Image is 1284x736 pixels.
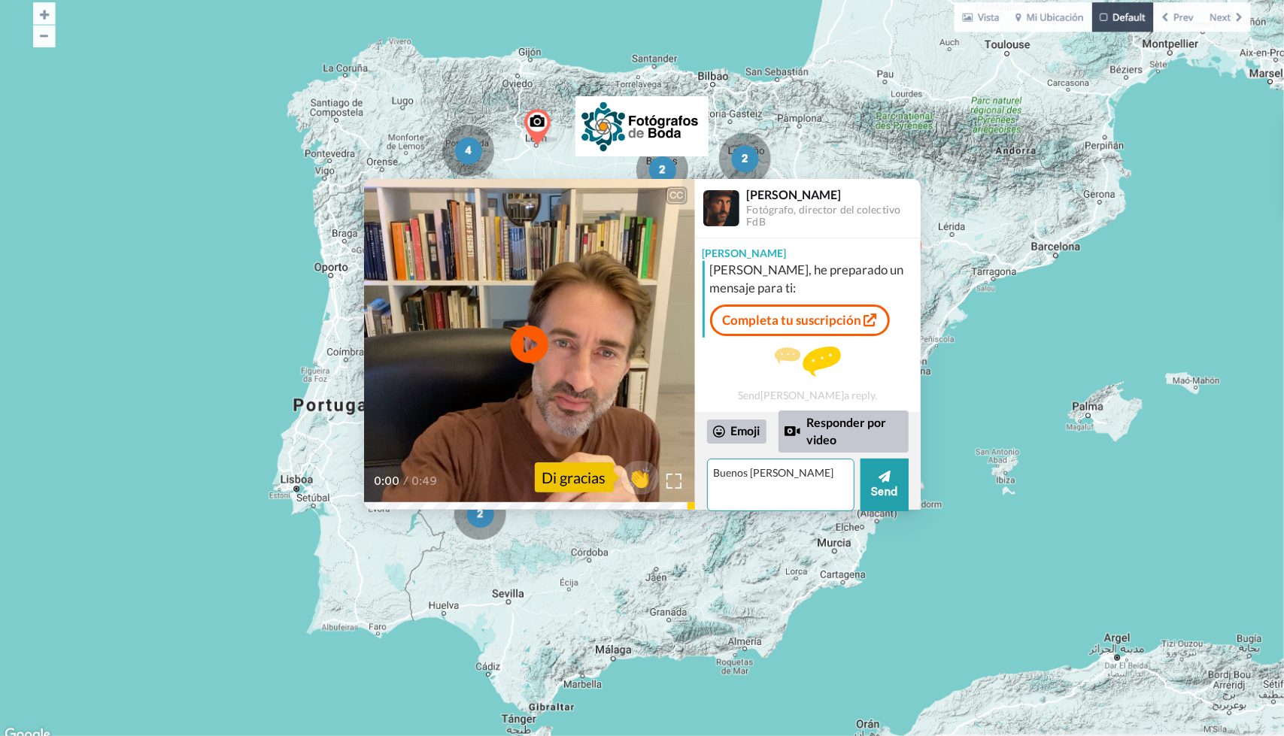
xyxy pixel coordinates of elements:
div: [PERSON_NAME], he preparado un mensaje para ti: [710,261,917,297]
div: Send [PERSON_NAME] a reply. [695,344,921,404]
span: 0:00 [375,472,401,490]
button: 👏 [621,461,659,495]
textarea: Buenos [PERSON_NAME] [707,459,854,511]
a: Completa tu suscripción [710,304,890,336]
div: Reply by Video [785,423,801,441]
div: Responder por video [779,410,909,452]
div: CC [667,188,686,203]
div: [PERSON_NAME] [695,238,921,261]
span: 👏 [621,465,659,489]
div: Di gracias [535,462,614,492]
img: Profile Image [703,190,739,226]
div: Emoji [707,419,766,444]
img: message.svg [775,347,841,377]
img: logo [575,96,709,156]
span: / [404,472,409,490]
button: Send [861,459,909,511]
img: Full screen [666,474,681,489]
span: 0:49 [412,472,439,490]
div: Fotógrafo, director del colectivo FdB [747,204,920,229]
div: [PERSON_NAME] [747,187,920,201]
